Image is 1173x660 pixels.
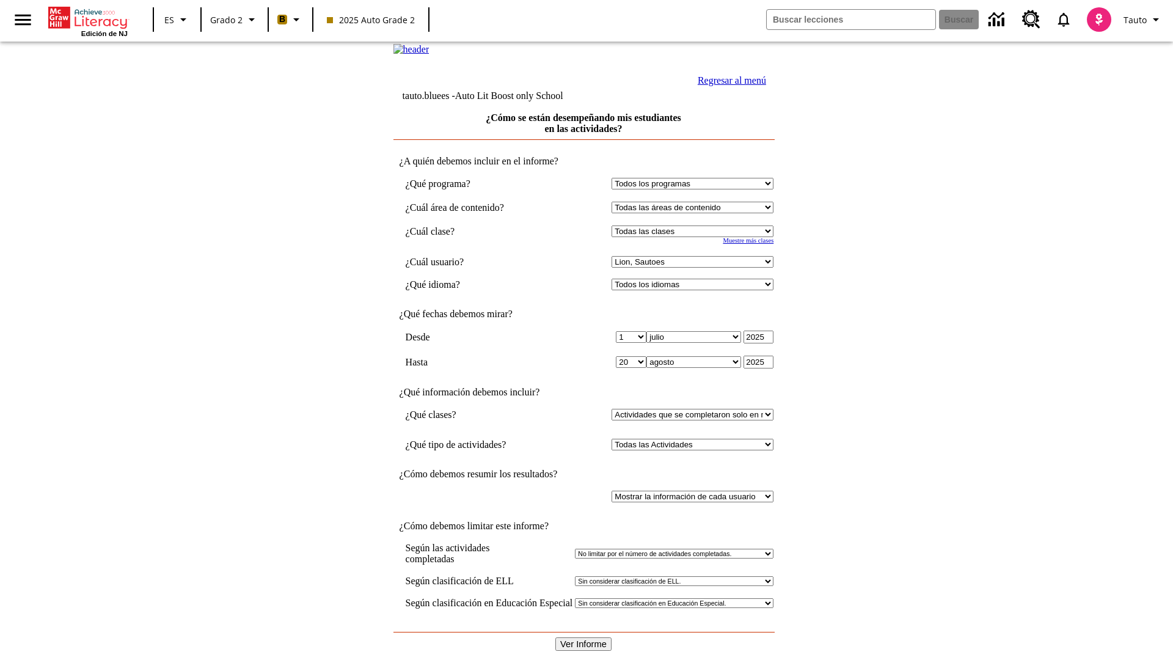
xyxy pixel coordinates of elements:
[164,13,174,26] span: ES
[406,356,544,369] td: Hasta
[455,90,563,101] nobr: Auto Lit Boost only School
[406,439,544,450] td: ¿Qué tipo de actividades?
[272,9,309,31] button: Boost El color de la clase es anaranjado claro. Cambiar el color de la clase.
[767,10,935,29] input: Buscar campo
[393,309,774,320] td: ¿Qué fechas debemos mirar?
[406,178,544,189] td: ¿Qué programa?
[406,409,544,420] td: ¿Qué clases?
[555,637,612,651] input: Ver Informe
[406,576,573,587] td: Según clasificación de ELL
[1015,3,1048,36] a: Centro de recursos, Se abrirá en una pestaña nueva.
[1119,9,1168,31] button: Perfil/Configuración
[5,2,41,38] button: Abrir el menú lateral
[1048,4,1080,35] a: Notificaciones
[393,44,429,55] img: header
[406,279,544,290] td: ¿Qué idioma?
[486,112,681,134] a: ¿Cómo se están desempeñando mis estudiantes en las actividades?
[406,598,573,609] td: Según clasificación en Educación Especial
[210,13,243,26] span: Grado 2
[406,331,544,343] td: Desde
[81,30,128,37] span: Edición de NJ
[981,3,1015,37] a: Centro de información
[406,226,544,237] td: ¿Cuál clase?
[406,202,504,213] nobr: ¿Cuál área de contenido?
[698,75,766,86] a: Regresar al menú
[1080,4,1119,35] button: Escoja un nuevo avatar
[393,469,774,480] td: ¿Cómo debemos resumir los resultados?
[406,543,573,565] td: Según las actividades completadas
[279,12,285,27] span: B
[158,9,197,31] button: Lenguaje: ES, Selecciona un idioma
[406,256,544,268] td: ¿Cuál usuario?
[723,237,773,244] a: Muestre más clases
[1124,13,1147,26] span: Tauto
[403,90,626,101] td: tauto.bluees -
[393,387,774,398] td: ¿Qué información debemos incluir?
[393,156,774,167] td: ¿A quién debemos incluir en el informe?
[1087,7,1111,32] img: avatar image
[205,9,264,31] button: Grado: Grado 2, Elige un grado
[327,13,415,26] span: 2025 Auto Grade 2
[48,4,128,37] div: Portada
[393,521,774,532] td: ¿Cómo debemos limitar este informe?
